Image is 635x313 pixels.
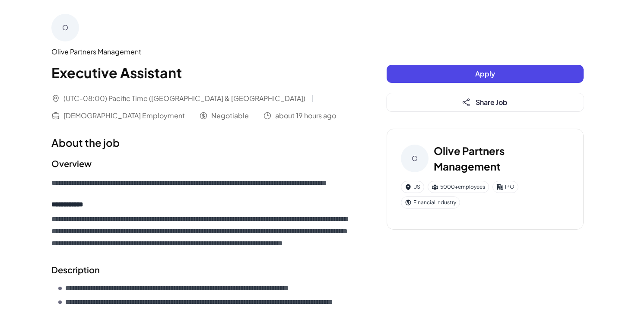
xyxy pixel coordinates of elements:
span: [DEMOGRAPHIC_DATA] Employment [63,111,185,121]
span: Negotiable [211,111,249,121]
div: O [51,14,79,41]
h2: Overview [51,157,352,170]
span: (UTC-08:00) Pacific Time ([GEOGRAPHIC_DATA] & [GEOGRAPHIC_DATA]) [63,93,305,104]
h2: Description [51,263,352,276]
h3: Olive Partners Management [434,143,569,174]
span: Apply [475,69,495,78]
div: Olive Partners Management [51,47,352,57]
button: Share Job [387,93,584,111]
div: O [401,145,429,172]
div: US [401,181,424,193]
span: Share Job [476,98,508,107]
div: 5000+ employees [428,181,489,193]
h1: About the job [51,135,352,150]
div: IPO [492,181,518,193]
span: about 19 hours ago [275,111,336,121]
button: Apply [387,65,584,83]
div: Financial Industry [401,196,460,209]
h1: Executive Assistant [51,62,352,83]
